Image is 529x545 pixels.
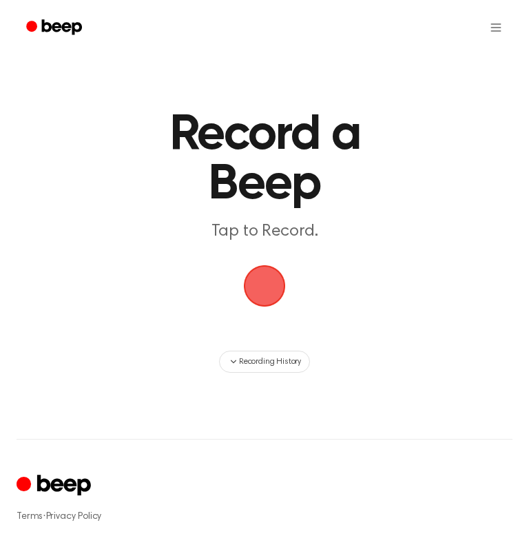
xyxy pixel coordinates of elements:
[244,265,285,307] button: Beep Logo
[17,512,43,522] a: Terms
[17,14,94,41] a: Beep
[46,512,102,522] a: Privacy Policy
[219,351,310,373] button: Recording History
[149,110,380,209] h1: Record a Beep
[17,510,512,524] div: ·
[149,220,380,243] p: Tap to Record.
[479,11,512,44] button: Open menu
[239,356,301,368] span: Recording History
[17,473,94,500] a: Cruip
